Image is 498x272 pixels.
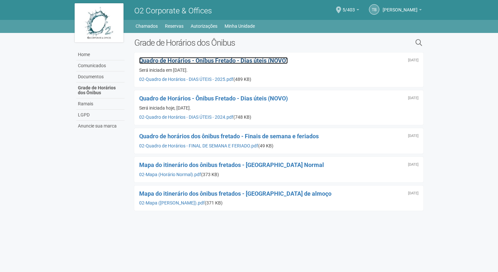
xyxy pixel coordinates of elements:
[408,191,418,195] div: Sexta-feira, 23 de outubro de 2020 às 16:53
[408,163,418,167] div: Sexta-feira, 23 de outubro de 2020 às 16:54
[139,172,201,177] a: 02-Mapa (Horário Normal).pdf
[408,134,418,138] div: Sexta-feira, 23 de outubro de 2020 às 16:55
[369,4,379,15] a: TB
[139,105,418,111] div: Será iniciada hoje, [DATE].
[76,49,124,60] a: Home
[343,8,359,13] a: 5/403
[139,114,418,120] div: (748 KB)
[139,172,418,177] div: (373 KB)
[139,161,324,168] a: Mapa do itinerário dos ônibus fretados - [GEOGRAPHIC_DATA] Normal
[139,200,205,205] a: 02-Mapa ([PERSON_NAME]).pdf
[139,77,233,82] a: 02-Quadro de Horários - DIAS ÚTEIS - 2025.pdf
[76,98,124,110] a: Ramais
[139,57,288,64] a: Quadro de Horários - Ônibus Fretado - Dias úteis (NOVO)
[136,22,158,31] a: Chamados
[165,22,183,31] a: Reservas
[76,83,124,98] a: Grade de Horários dos Ônibus
[76,110,124,121] a: LGPD
[343,1,355,12] span: 5/403
[139,133,319,140] a: Quadro de horários dos ônibus fretado - Finais de semana e feriados
[139,76,418,82] div: (489 KB)
[76,60,124,71] a: Comunicados
[139,114,233,120] a: 02-Quadro de Horários - DIAS ÚTEIS - 2024.pdf
[408,96,418,100] div: Segunda-feira, 13 de maio de 2024 às 11:08
[408,58,418,62] div: Sexta-feira, 24 de janeiro de 2025 às 19:36
[225,22,255,31] a: Minha Unidade
[383,1,417,12] span: Tatiana Buxbaum Grecco
[134,6,212,15] span: O2 Corporate & Offices
[139,143,258,148] a: 02-Quadro de Horários - FINAL DE SEMANA E FERIADO.pdf
[139,143,418,149] div: (49 KB)
[139,200,418,206] div: (371 KB)
[76,121,124,131] a: Anuncie sua marca
[139,95,288,102] a: Quadro de Horários - Ônibus Fretado - Dias úteis (NOVO)
[76,71,124,83] a: Documentos
[75,3,124,42] img: logo.jpg
[383,8,422,13] a: [PERSON_NAME]
[139,190,331,197] a: Mapa do itinerário dos ônibus fretados - [GEOGRAPHIC_DATA] de almoço
[134,38,348,48] h2: Grade de Horários dos Ônibus
[191,22,217,31] a: Autorizações
[139,67,418,73] div: Será iniciada em [DATE].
